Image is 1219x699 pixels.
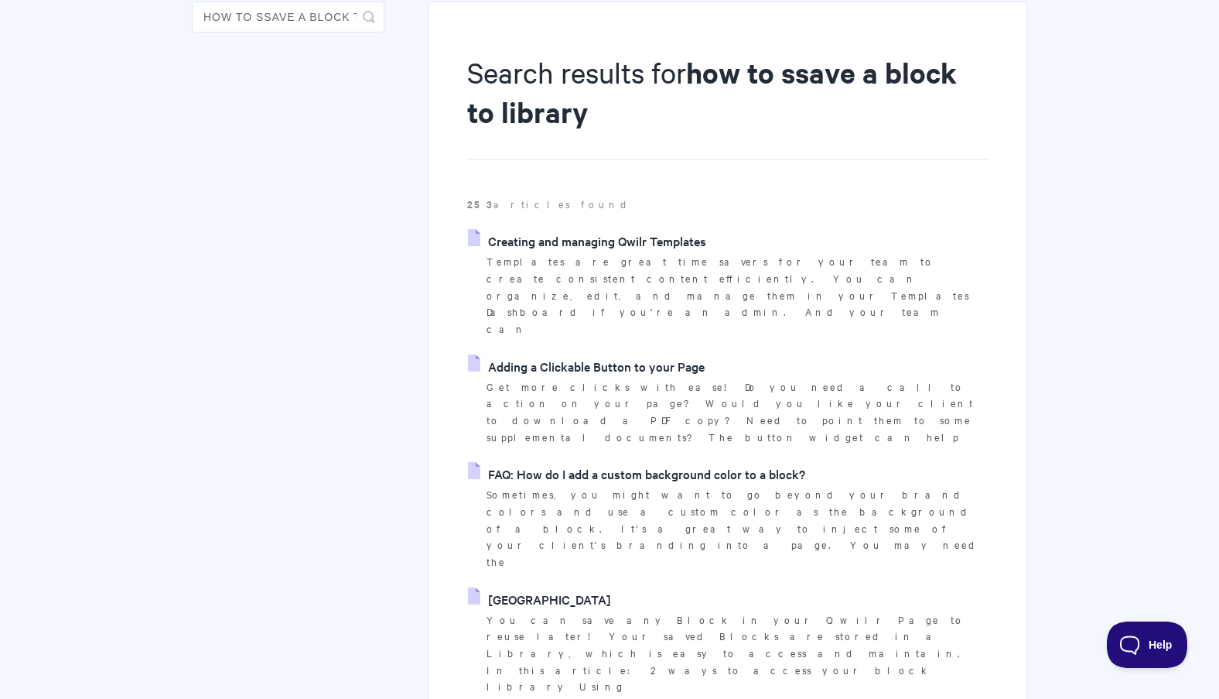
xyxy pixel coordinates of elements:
input: Search [192,2,384,33]
p: Sometimes, you might want to go beyond your brand colors and use a custom color as the background... [487,486,988,571]
strong: 253 [467,197,493,211]
iframe: Toggle Customer Support [1107,622,1188,668]
a: [GEOGRAPHIC_DATA] [468,588,611,611]
h1: Search results for [467,53,988,160]
p: You can save any Block in your Qwilr Page to reuse later! Your saved Blocks are stored in a Libra... [487,612,988,696]
strong: how to ssave a block to library [467,53,957,131]
p: articles found [467,196,988,213]
a: Creating and managing Qwilr Templates [468,229,706,252]
p: Templates are great time savers for your team to create consistent content efficiently. You can o... [487,253,988,338]
p: Get more clicks with ease! Do you need a call to action on your page? Would you like your client ... [487,379,988,446]
a: FAQ: How do I add a custom background color to a block? [468,462,805,485]
a: Adding a Clickable Button to your Page [468,355,705,378]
